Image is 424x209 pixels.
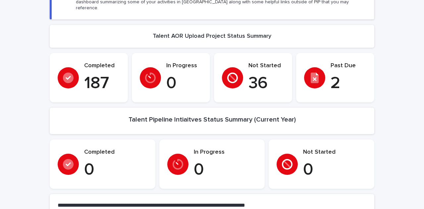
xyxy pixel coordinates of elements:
p: Completed [84,149,147,156]
p: In Progress [166,62,202,70]
p: 187 [84,74,120,93]
h2: Talent Pipeline Intiaitves Status Summary (Current Year) [129,116,296,124]
p: 2 [331,74,366,93]
p: Past Due [331,62,366,70]
p: Not Started [248,62,284,70]
p: 36 [248,74,284,93]
p: Completed [84,62,120,70]
p: 0 [84,160,147,180]
p: Not Started [303,149,366,156]
h2: Talent AOR Upload Project Status Summary [153,33,271,40]
p: In Progress [194,149,257,156]
p: 0 [166,74,202,93]
p: 0 [194,160,257,180]
p: 0 [303,160,366,180]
